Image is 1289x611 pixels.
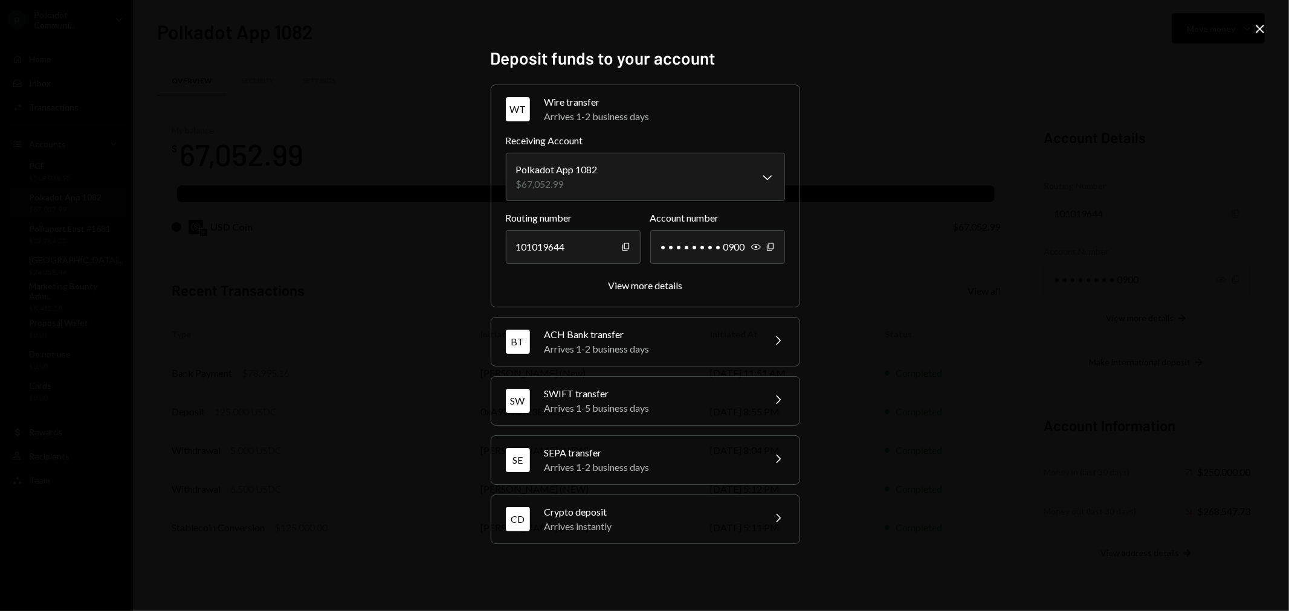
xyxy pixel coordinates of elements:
[608,280,682,292] button: View more details
[491,377,800,425] button: SWSWIFT transferArrives 1-5 business days
[506,230,641,264] div: 101019644
[544,460,756,475] div: Arrives 1-2 business days
[506,448,530,472] div: SE
[544,327,756,342] div: ACH Bank transfer
[506,97,530,121] div: WT
[544,519,756,534] div: Arrives instantly
[650,230,785,264] div: • • • • • • • • 0900
[491,85,800,133] button: WTWire transferArrives 1-2 business days
[506,133,785,148] label: Receiving Account
[506,211,641,225] label: Routing number
[544,95,785,109] div: Wire transfer
[506,153,785,201] button: Receiving Account
[506,133,785,292] div: WTWire transferArrives 1-2 business days
[544,401,756,415] div: Arrives 1-5 business days
[608,280,682,291] div: View more details
[544,446,756,460] div: SEPA transfer
[491,495,800,543] button: CDCrypto depositArrives instantly
[544,109,785,124] div: Arrives 1-2 business days
[650,211,785,225] label: Account number
[544,386,756,401] div: SWIFT transfer
[491,46,799,70] h2: Deposit funds to your account
[491,318,800,366] button: BTACH Bank transferArrives 1-2 business days
[506,507,530,531] div: CD
[506,389,530,413] div: SW
[491,436,800,484] button: SESEPA transferArrives 1-2 business days
[544,505,756,519] div: Crypto deposit
[506,330,530,354] div: BT
[544,342,756,356] div: Arrives 1-2 business days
